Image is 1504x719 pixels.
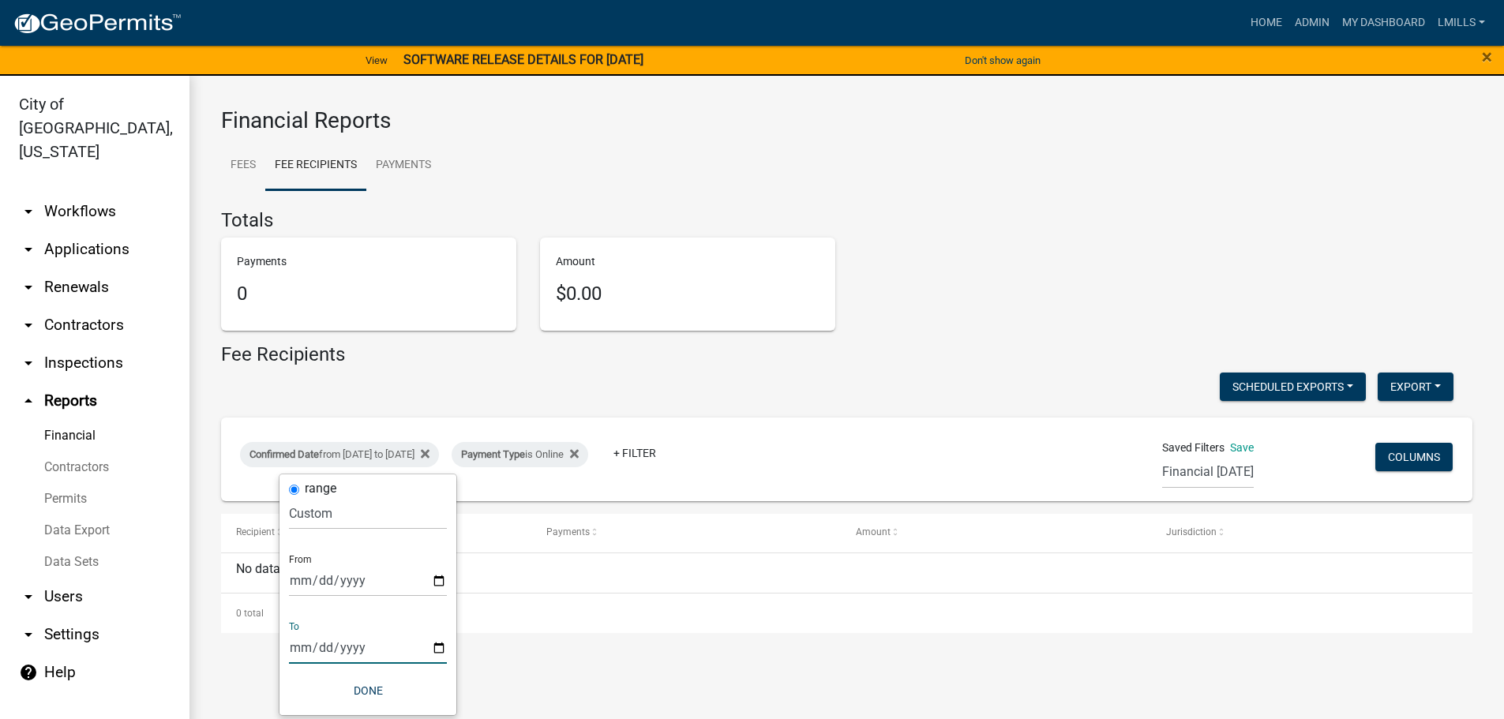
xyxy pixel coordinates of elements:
button: Columns [1375,443,1453,471]
span: Amount [856,526,891,537]
i: arrow_drop_down [19,316,38,335]
datatable-header-cell: Amount [841,514,1151,552]
datatable-header-cell: Payments [531,514,842,552]
datatable-header-cell: Recipient [221,514,531,552]
i: arrow_drop_up [19,391,38,410]
i: arrow_drop_down [19,278,38,297]
i: arrow_drop_down [19,354,38,373]
button: Close [1482,47,1492,66]
a: Home [1244,8,1288,38]
a: lmills [1431,8,1491,38]
i: arrow_drop_down [19,240,38,259]
div: is Online [452,442,588,467]
i: arrow_drop_down [19,587,38,606]
h5: 0 [237,283,501,305]
a: Admin [1288,8,1336,38]
i: help [19,663,38,682]
button: Export [1378,373,1453,401]
i: arrow_drop_down [19,202,38,221]
i: arrow_drop_down [19,625,38,644]
span: Jurisdiction [1166,526,1217,537]
a: Fees [221,140,265,191]
h3: Financial Reports [221,107,1472,134]
span: Confirmed Date [249,448,319,460]
datatable-header-cell: Jurisdiction [1151,514,1461,552]
span: Recipient [236,526,275,537]
p: Amount [556,253,820,270]
div: No data to display [221,553,1472,593]
button: Done [289,676,447,705]
strong: SOFTWARE RELEASE DETAILS FOR [DATE] [403,52,643,67]
button: Don't show again [958,47,1047,73]
h4: Totals [221,209,1472,232]
span: Payments [546,526,590,537]
a: Fee Recipients [265,140,366,191]
a: Save [1230,441,1254,454]
h4: Fee Recipients [221,343,345,366]
a: Payments [366,140,441,191]
p: Payments [237,253,501,270]
a: View [359,47,394,73]
div: from [DATE] to [DATE] [240,442,439,467]
span: Saved Filters [1162,440,1225,456]
span: × [1482,46,1492,68]
h5: $0.00 [556,283,820,305]
button: Scheduled Exports [1220,373,1366,401]
a: My Dashboard [1336,8,1431,38]
a: + Filter [601,439,669,467]
div: 0 total [221,594,1472,633]
label: range [305,482,336,495]
span: Payment Type [461,448,525,460]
